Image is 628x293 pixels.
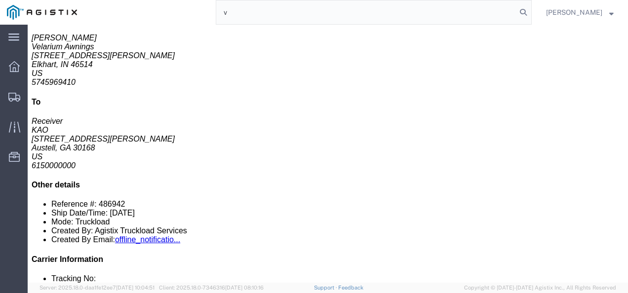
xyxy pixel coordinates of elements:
[314,285,339,291] a: Support
[39,285,155,291] span: Server: 2025.18.0-daa1fe12ee7
[464,284,616,292] span: Copyright © [DATE]-[DATE] Agistix Inc., All Rights Reserved
[28,25,628,283] iframe: FS Legacy Container
[546,6,614,18] button: [PERSON_NAME]
[338,285,363,291] a: Feedback
[116,285,155,291] span: [DATE] 10:04:51
[546,7,602,18] span: Nathan Seeley
[216,0,516,24] input: Search for shipment number, reference number
[159,285,264,291] span: Client: 2025.18.0-7346316
[225,285,264,291] span: [DATE] 08:10:16
[7,5,77,20] img: logo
